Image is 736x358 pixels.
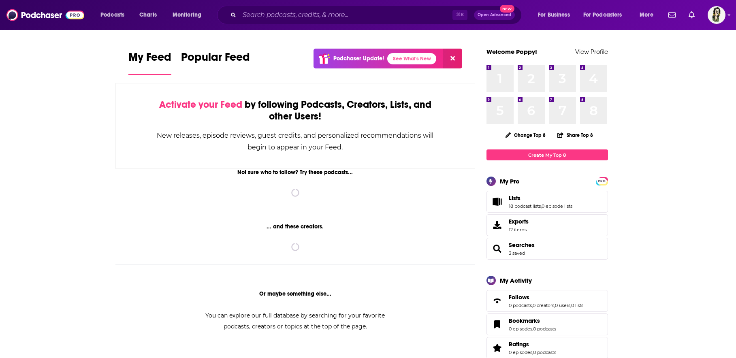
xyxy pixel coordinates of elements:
[665,8,679,22] a: Show notifications dropdown
[575,48,608,55] a: View Profile
[509,341,529,348] span: Ratings
[533,349,556,355] a: 0 podcasts
[685,8,698,22] a: Show notifications dropdown
[128,50,171,69] span: My Feed
[509,341,556,348] a: Ratings
[509,317,540,324] span: Bookmarks
[486,48,537,55] a: Welcome Poppy!
[478,13,511,17] span: Open Advanced
[486,191,608,213] span: Lists
[500,5,514,13] span: New
[128,50,171,75] a: My Feed
[708,6,725,24] img: User Profile
[509,250,525,256] a: 3 saved
[486,149,608,160] a: Create My Top 8
[509,218,529,225] span: Exports
[597,178,607,184] a: PRO
[708,6,725,24] button: Show profile menu
[474,10,515,20] button: Open AdvancedNew
[486,313,608,335] span: Bookmarks
[634,9,663,21] button: open menu
[532,9,580,21] button: open menu
[489,243,506,254] a: Searches
[489,219,506,231] span: Exports
[509,303,532,308] a: 0 podcasts
[115,169,476,176] div: Not sure who to follow? Try these podcasts...
[115,223,476,230] div: ... and these creators.
[555,303,570,308] a: 0 users
[156,130,435,153] div: New releases, episode reviews, guest credits, and personalized recommendations will begin to appe...
[159,98,242,111] span: Activate your Feed
[489,196,506,207] a: Lists
[134,9,162,21] a: Charts
[571,303,583,308] a: 0 lists
[489,295,506,307] a: Follows
[509,227,529,232] span: 12 items
[239,9,452,21] input: Search podcasts, credits, & more...
[554,303,555,308] span: ,
[115,290,476,297] div: Or maybe something else...
[541,203,542,209] span: ,
[509,203,541,209] a: 18 podcast lists
[640,9,653,21] span: More
[333,55,384,62] p: Podchaser Update!
[500,277,532,284] div: My Activity
[538,9,570,21] span: For Business
[708,6,725,24] span: Logged in as poppyhat
[500,177,520,185] div: My Pro
[486,290,608,312] span: Follows
[578,9,634,21] button: open menu
[6,7,84,23] img: Podchaser - Follow, Share and Rate Podcasts
[181,50,250,75] a: Popular Feed
[489,342,506,354] a: Ratings
[452,10,467,20] span: ⌘ K
[509,194,572,202] a: Lists
[509,326,532,332] a: 0 episodes
[387,53,436,64] a: See What's New
[100,9,124,21] span: Podcasts
[489,319,506,330] a: Bookmarks
[557,127,593,143] button: Share Top 8
[570,303,571,308] span: ,
[501,130,551,140] button: Change Top 8
[583,9,622,21] span: For Podcasters
[542,203,572,209] a: 0 episode lists
[139,9,157,21] span: Charts
[225,6,529,24] div: Search podcasts, credits, & more...
[509,317,556,324] a: Bookmarks
[533,303,554,308] a: 0 creators
[509,349,532,355] a: 0 episodes
[95,9,135,21] button: open menu
[509,294,529,301] span: Follows
[486,214,608,236] a: Exports
[167,9,212,21] button: open menu
[532,303,533,308] span: ,
[486,238,608,260] span: Searches
[533,326,556,332] a: 0 podcasts
[181,50,250,69] span: Popular Feed
[509,241,535,249] a: Searches
[509,294,583,301] a: Follows
[196,310,395,332] div: You can explore our full database by searching for your favorite podcasts, creators or topics at ...
[509,194,521,202] span: Lists
[156,99,435,122] div: by following Podcasts, Creators, Lists, and other Users!
[173,9,201,21] span: Monitoring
